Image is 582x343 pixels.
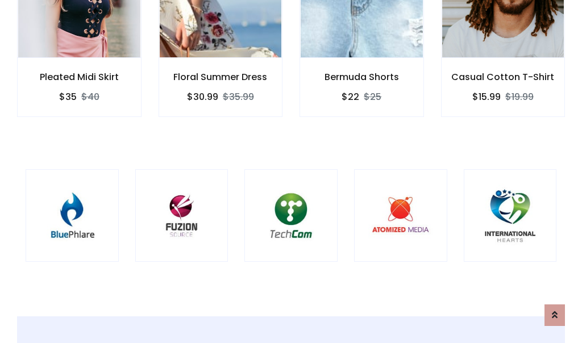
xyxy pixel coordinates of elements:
[187,91,218,102] h6: $30.99
[223,90,254,103] del: $35.99
[364,90,381,103] del: $25
[472,91,501,102] h6: $15.99
[159,72,282,82] h6: Floral Summer Dress
[505,90,534,103] del: $19.99
[18,72,141,82] h6: Pleated Midi Skirt
[442,72,565,82] h6: Casual Cotton T-Shirt
[81,90,99,103] del: $40
[59,91,77,102] h6: $35
[342,91,359,102] h6: $22
[300,72,423,82] h6: Bermuda Shorts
